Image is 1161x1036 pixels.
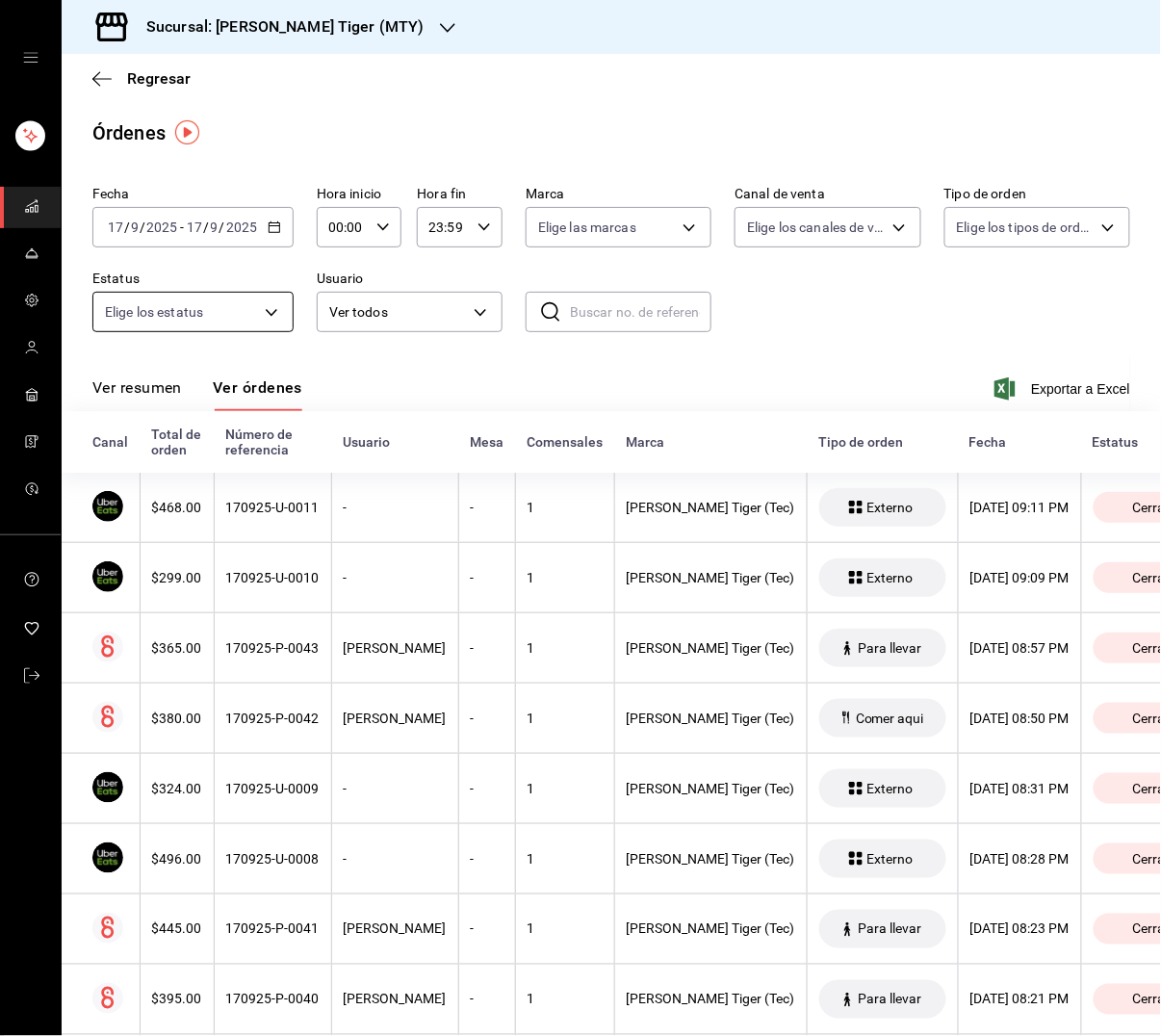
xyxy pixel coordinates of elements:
div: - [344,500,447,515]
div: [PERSON_NAME] Tiger (Tec) [627,992,795,1007]
div: [DATE] 08:57 PM [970,640,1070,656]
input: ---- [225,220,258,235]
div: [PERSON_NAME] Tiger (Tec) [627,781,795,796]
div: 1 [528,781,603,796]
div: 170925-P-0042 [226,711,320,726]
button: open drawer [23,50,39,65]
div: Usuario [343,434,447,450]
div: [DATE] 08:28 PM [970,851,1070,867]
div: - [471,711,503,726]
span: Externo [860,781,921,796]
div: Mesa [470,434,503,450]
span: Elige los canales de venta [747,218,885,237]
div: 1 [528,992,603,1007]
label: Estatus [92,272,294,286]
label: Hora inicio [317,188,402,201]
span: / [219,220,225,235]
div: - [344,781,447,796]
div: $324.00 [152,781,202,796]
div: [PERSON_NAME] [344,711,447,726]
div: navigation tabs [92,378,302,411]
span: Externo [860,500,921,515]
div: Marca [626,434,795,450]
div: Total de orden [151,427,202,457]
div: $496.00 [152,851,202,867]
div: - [471,781,503,796]
label: Usuario [317,272,503,286]
span: / [124,220,130,235]
label: Fecha [92,188,294,201]
div: $445.00 [152,921,202,937]
div: Número de referencia [225,427,320,457]
div: 1 [528,500,603,515]
div: Comensales [527,434,603,450]
div: 1 [528,921,603,937]
input: -- [107,220,124,235]
div: $395.00 [152,992,202,1007]
div: 170925-P-0040 [226,992,320,1007]
span: / [203,220,209,235]
div: Canal [92,434,128,450]
div: [PERSON_NAME] Tiger (Tec) [627,921,795,937]
div: [PERSON_NAME] [344,921,447,937]
div: 1 [528,711,603,726]
label: Marca [526,188,711,201]
span: Elige los estatus [105,302,203,322]
div: 1 [528,570,603,585]
button: Tooltip marker [175,120,199,144]
button: Ver órdenes [213,378,302,411]
div: - [471,570,503,585]
span: Comer aqui [848,711,932,726]
label: Canal de venta [735,188,920,201]
div: - [471,992,503,1007]
div: [PERSON_NAME] Tiger (Tec) [627,640,795,656]
h3: Sucursal: [PERSON_NAME] Tiger (MTY) [131,15,425,39]
div: $365.00 [152,640,202,656]
span: Externo [860,851,921,867]
input: ---- [145,220,178,235]
input: -- [130,220,140,235]
div: $299.00 [152,570,202,585]
div: [PERSON_NAME] [344,640,447,656]
button: Regresar [92,69,191,88]
div: 170925-P-0041 [226,921,320,937]
span: Para llevar [851,640,930,656]
div: 1 [528,640,603,656]
div: Fecha [969,434,1070,450]
div: 170925-U-0011 [226,500,320,515]
div: [PERSON_NAME] Tiger (Tec) [627,500,795,515]
div: 170925-U-0008 [226,851,320,867]
div: - [471,640,503,656]
span: / [140,220,145,235]
div: $468.00 [152,500,202,515]
span: Elige las marcas [538,218,636,237]
div: [PERSON_NAME] [344,992,447,1007]
div: - [344,851,447,867]
button: Exportar a Excel [998,377,1130,401]
span: Regresar [127,69,191,88]
div: - [344,570,447,585]
div: 170925-P-0043 [226,640,320,656]
label: Tipo de orden [944,188,1130,201]
div: 1 [528,851,603,867]
div: Órdenes [92,118,166,147]
input: -- [210,220,219,235]
div: [DATE] 08:23 PM [970,921,1070,937]
div: [DATE] 08:31 PM [970,781,1070,796]
input: Buscar no. de referencia [570,293,711,331]
div: $380.00 [152,711,202,726]
div: - [471,851,503,867]
button: Ver resumen [92,378,182,411]
div: [PERSON_NAME] Tiger (Tec) [627,570,795,585]
span: Para llevar [851,921,930,937]
span: Ver todos [329,302,467,323]
span: Para llevar [851,992,930,1007]
span: Externo [860,570,921,585]
div: Tipo de orden [818,434,946,450]
div: 170925-U-0010 [226,570,320,585]
div: [DATE] 08:50 PM [970,711,1070,726]
div: - [471,921,503,937]
div: - [471,500,503,515]
div: [DATE] 09:11 PM [970,500,1070,515]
